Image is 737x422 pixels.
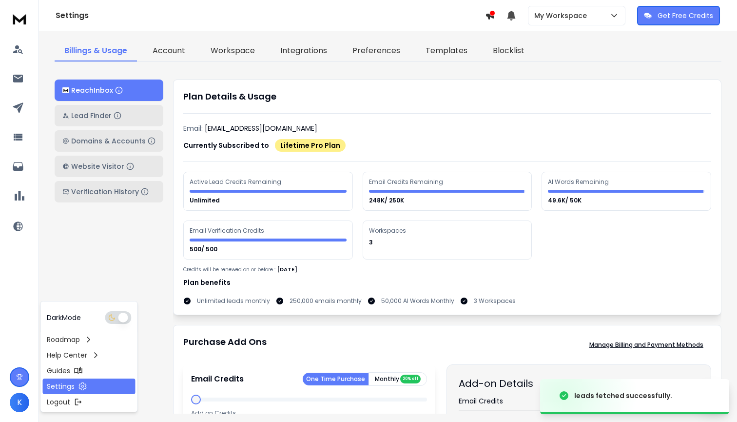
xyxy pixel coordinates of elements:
[43,363,136,379] a: Guides
[548,197,583,204] p: 49.6K/ 50K
[277,265,297,274] p: [DATE]
[368,372,427,386] button: Monthly 20% off
[303,373,368,385] button: One Time Purchase
[183,335,267,355] h1: Purchase Add Ons
[275,139,346,152] div: Lifetime Pro Plan
[574,391,672,401] div: leads fetched successfully.
[290,297,362,305] p: 250,000 emails monthly
[369,227,407,235] div: Workspaces
[459,377,699,390] h2: Add-on Details
[548,178,610,186] div: AI Words Remaining
[47,350,87,360] p: Help Center
[369,239,374,246] p: 3
[55,156,163,177] button: Website Visitor
[205,123,317,133] p: [EMAIL_ADDRESS][DOMAIN_NAME]
[416,41,477,61] a: Templates
[474,297,516,305] p: 3 Workspaces
[589,341,703,349] p: Manage Billing and Payment Methods
[190,245,219,253] p: 500/ 500
[143,41,195,61] a: Account
[62,87,69,94] img: logo
[191,409,236,417] p: Add on Credits
[55,130,163,152] button: Domains & Accounts
[637,6,720,25] button: Get Free Credits
[55,105,163,126] button: Lead Finder
[55,80,163,101] button: ReachInbox
[381,297,454,305] p: 50,000 AI Words Monthly
[201,41,265,61] a: Workspace
[183,278,711,287] h1: Plan benefits
[10,10,29,28] img: logo
[183,90,711,103] h1: Plan Details & Usage
[190,227,266,235] div: Email Verification Credits
[369,178,445,186] div: Email Credits Remaining
[56,10,485,21] h1: Settings
[55,181,163,202] button: Verification History
[197,297,270,305] p: Unlimited leads monthly
[47,397,70,407] p: Logout
[183,266,275,273] p: Credits will be renewed on or before :
[400,375,421,383] div: 20% off
[190,197,221,204] p: Unlimited
[658,11,713,20] p: Get Free Credits
[10,393,29,412] button: K
[534,11,591,20] p: My Workspace
[459,396,503,406] span: Email Credits
[343,41,410,61] a: Preferences
[190,178,283,186] div: Active Lead Credits Remaining
[183,141,269,150] p: Currently Subscribed to
[43,332,136,347] a: Roadmap
[582,335,711,355] button: Manage Billing and Payment Methods
[271,41,337,61] a: Integrations
[55,41,137,61] a: Billings & Usage
[369,197,406,204] p: 248K/ 250K
[43,379,136,394] a: Settings
[191,373,244,385] p: Email Credits
[183,123,203,133] p: Email:
[483,41,534,61] a: Blocklist
[47,313,81,322] p: Dark Mode
[43,347,136,363] a: Help Center
[47,366,70,376] p: Guides
[47,382,75,391] p: Settings
[47,335,80,344] p: Roadmap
